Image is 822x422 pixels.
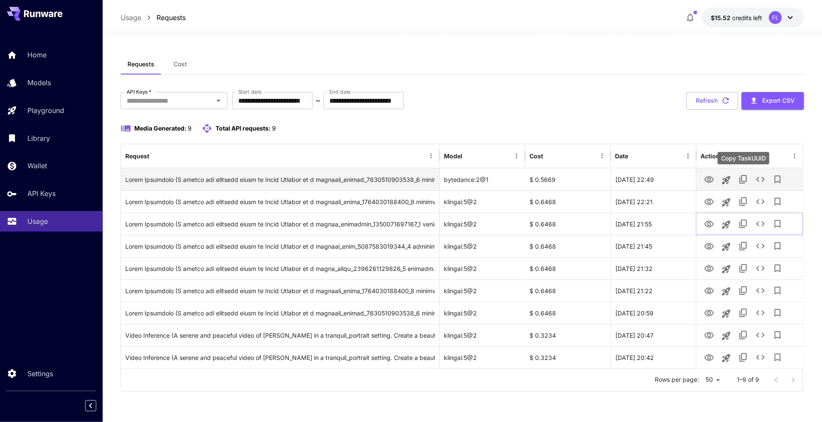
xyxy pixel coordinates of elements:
p: Wallet [27,160,47,171]
div: 27 Sep, 2025 21:22 [611,279,696,302]
p: Library [27,133,50,143]
button: Add to library [769,215,786,232]
span: $15.52 [711,14,732,21]
button: Add to library [769,193,786,210]
p: Settings [27,369,53,379]
span: Cost [174,60,187,68]
div: Request [125,152,149,160]
div: Click to copy prompt [125,213,435,235]
button: $15.5224FL [702,8,804,27]
div: Click to copy prompt [125,302,435,324]
div: Cost [529,152,543,160]
div: Model [444,152,462,160]
label: Start date [238,88,262,95]
button: Launch in playground [718,350,735,367]
button: Menu [511,150,523,162]
button: View [701,170,718,188]
button: Copy TaskUUID [735,304,752,321]
div: Actions [701,152,723,160]
button: Launch in playground [718,194,735,211]
button: Menu [596,150,608,162]
p: Models [27,77,51,88]
div: Click to copy prompt [125,347,435,369]
button: Open [213,95,225,107]
button: Add to library [769,238,786,255]
div: $ 0.3234 [525,346,611,369]
div: klingai:5@2 [440,257,525,279]
div: bytedance:2@1 [440,168,525,190]
span: 9 [188,125,192,132]
div: $ 0.6468 [525,279,611,302]
div: Click to copy prompt [125,235,435,257]
button: Add to library [769,282,786,299]
button: Menu [682,150,694,162]
button: Launch in playground [718,261,735,278]
button: Export CSV [742,92,804,110]
button: View [701,215,718,232]
button: Launch in playground [718,238,735,256]
button: View [701,348,718,366]
button: Sort [544,150,556,162]
div: 27 Sep, 2025 21:32 [611,257,696,279]
label: End date [329,88,351,95]
button: Copy TaskUUID [735,327,752,344]
div: $ 0.6468 [525,213,611,235]
button: Add to library [769,349,786,366]
a: Usage [121,12,141,23]
div: klingai:5@2 [440,346,525,369]
button: Sort [463,150,475,162]
div: 27 Sep, 2025 21:45 [611,235,696,257]
button: Menu [425,150,437,162]
div: $15.5224 [711,13,762,22]
button: Copy TaskUUID [735,260,752,277]
button: View [701,259,718,277]
button: Refresh [686,92,738,110]
div: Click to copy prompt [125,280,435,302]
div: klingai:5@2 [440,235,525,257]
div: $ 0.3234 [525,324,611,346]
p: ~ [316,95,320,106]
p: Usage [27,216,48,226]
button: See details [752,238,769,255]
div: $ 0.5669 [525,168,611,190]
div: Collapse sidebar [92,398,103,413]
button: Copy TaskUUID [735,193,752,210]
button: Copy TaskUUID [735,215,752,232]
label: API Keys [127,88,151,95]
p: 1–9 of 9 [737,375,759,384]
button: View [701,326,718,344]
button: See details [752,304,769,321]
button: Collapse sidebar [85,400,96,411]
div: 27 Sep, 2025 20:42 [611,346,696,369]
div: 27 Sep, 2025 22:21 [611,190,696,213]
p: API Keys [27,188,56,199]
div: klingai:5@2 [440,324,525,346]
div: klingai:5@2 [440,302,525,324]
button: Add to library [769,260,786,277]
button: View [701,193,718,210]
button: View [701,282,718,299]
button: See details [752,215,769,232]
button: Add to library [769,327,786,344]
div: $ 0.6468 [525,257,611,279]
a: Requests [157,12,186,23]
div: Date [615,152,628,160]
div: Copy TaskUUID [718,152,769,164]
div: FL [769,11,782,24]
button: See details [752,327,769,344]
div: klingai:5@2 [440,279,525,302]
button: Launch in playground [718,305,735,322]
button: Launch in playground [718,283,735,300]
span: Total API requests: [216,125,271,132]
span: 9 [272,125,276,132]
div: $ 0.6468 [525,190,611,213]
div: 27 Sep, 2025 20:47 [611,324,696,346]
div: Click to copy prompt [125,169,435,190]
p: Home [27,50,47,60]
div: Click to copy prompt [125,258,435,279]
button: Copy TaskUUID [735,238,752,255]
button: Copy TaskUUID [735,282,752,299]
div: klingai:5@2 [440,213,525,235]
